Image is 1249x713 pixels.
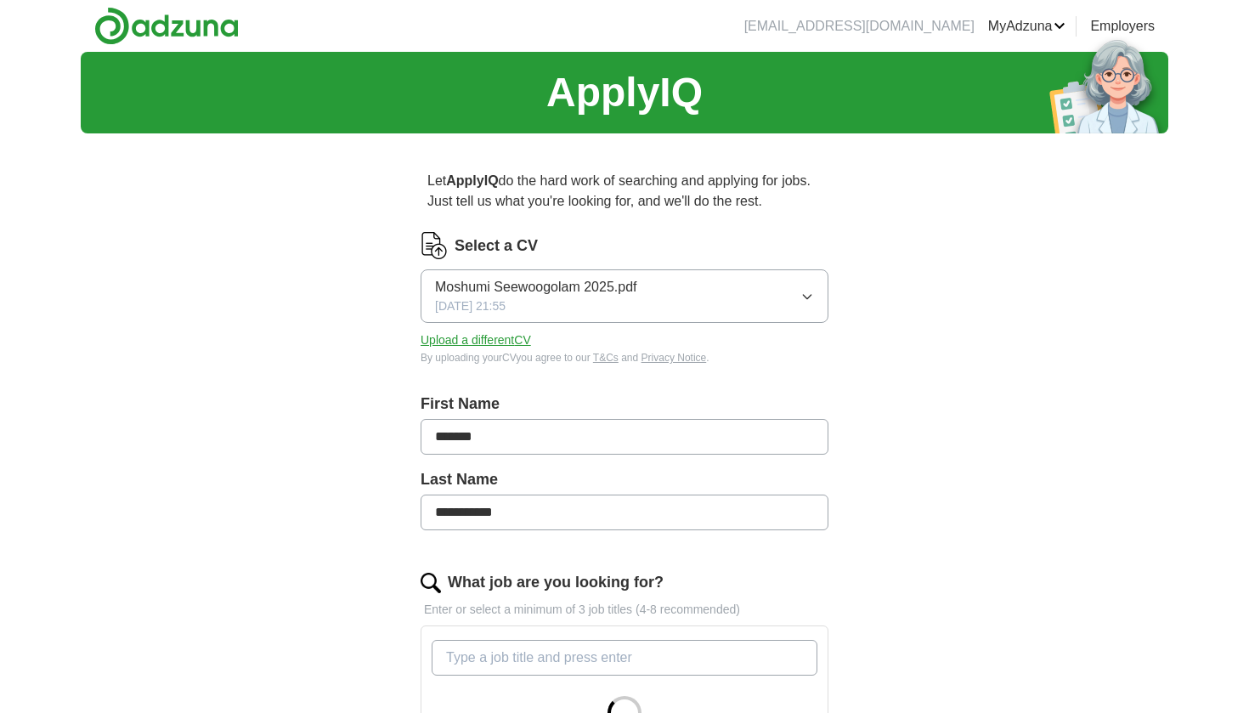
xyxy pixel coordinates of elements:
img: CV Icon [421,232,448,259]
button: Moshumi Seewoogolam 2025.pdf[DATE] 21:55 [421,269,828,323]
a: Privacy Notice [641,352,707,364]
div: By uploading your CV you agree to our and . [421,350,828,365]
p: Let do the hard work of searching and applying for jobs. Just tell us what you're looking for, an... [421,164,828,218]
a: T&Cs [593,352,619,364]
label: Select a CV [455,235,538,257]
button: Upload a differentCV [421,331,531,349]
h1: ApplyIQ [546,62,703,123]
label: Last Name [421,468,828,491]
strong: ApplyIQ [446,173,498,188]
span: Moshumi Seewoogolam 2025.pdf [435,277,636,297]
p: Enter or select a minimum of 3 job titles (4-8 recommended) [421,601,828,619]
input: Type a job title and press enter [432,640,817,676]
label: What job are you looking for? [448,571,664,594]
a: Employers [1090,16,1155,37]
span: [DATE] 21:55 [435,297,506,315]
li: [EMAIL_ADDRESS][DOMAIN_NAME] [744,16,975,37]
img: search.png [421,573,441,593]
img: Adzuna logo [94,7,239,45]
a: MyAdzuna [988,16,1066,37]
label: First Name [421,393,828,416]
